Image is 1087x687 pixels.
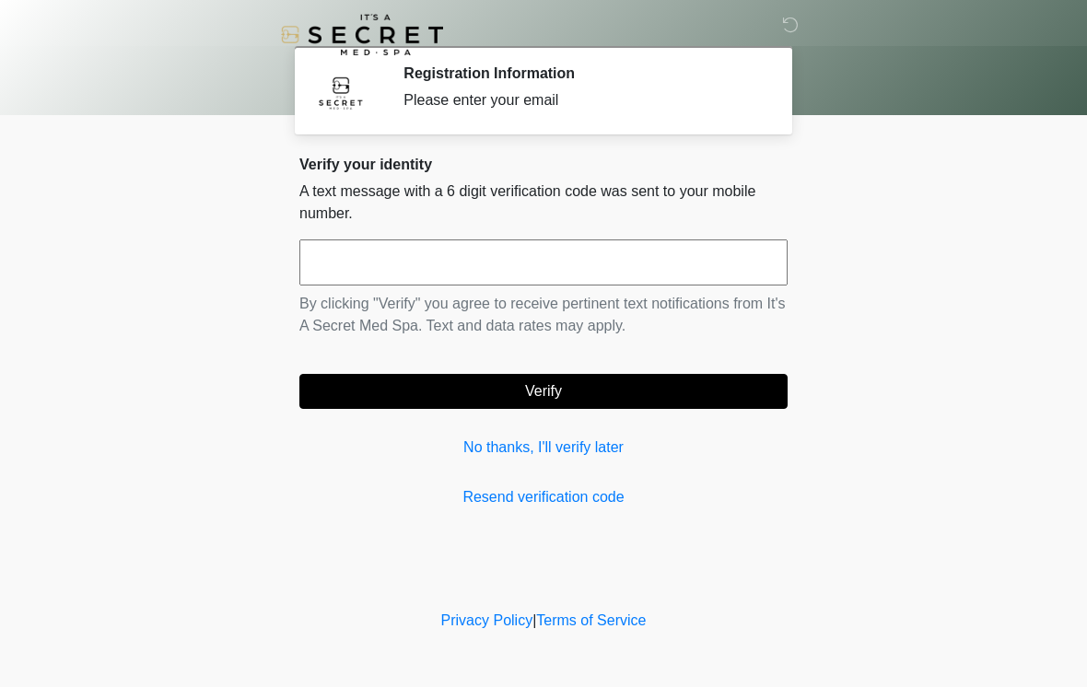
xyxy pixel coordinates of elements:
p: By clicking "Verify" you agree to receive pertinent text notifications from It's A Secret Med Spa... [299,293,788,337]
p: A text message with a 6 digit verification code was sent to your mobile number. [299,180,788,225]
h2: Verify your identity [299,156,788,173]
a: Privacy Policy [441,612,533,628]
a: No thanks, I'll verify later [299,437,788,459]
img: Agent Avatar [313,64,368,120]
h2: Registration Information [403,64,760,82]
a: Resend verification code [299,486,788,508]
a: | [532,612,536,628]
button: Verify [299,374,788,409]
img: It's A Secret Med Spa Logo [281,14,443,55]
div: Please enter your email [403,89,760,111]
a: Terms of Service [536,612,646,628]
